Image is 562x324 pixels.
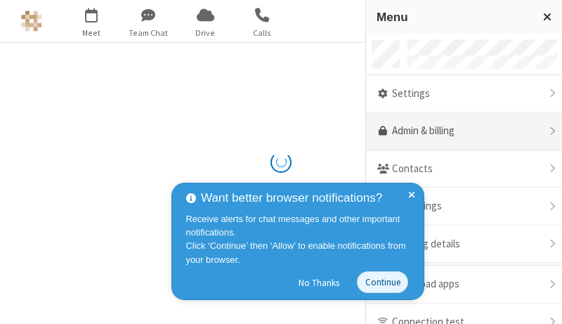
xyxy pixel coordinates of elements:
[201,189,382,207] span: Want better browser notifications?
[366,188,562,226] div: Recordings
[179,27,232,39] span: Drive
[65,27,118,39] span: Meet
[236,27,289,39] span: Calls
[292,271,347,294] button: No Thanks
[186,212,414,266] div: Receive alerts for chat messages and other important notifications. Click ‘Continue’ then ‘Allow’...
[21,11,42,32] img: Astra
[366,75,562,113] div: Settings
[366,112,562,150] a: Admin & billing
[366,150,562,188] div: Contacts
[122,27,175,39] span: Team Chat
[366,226,562,264] div: Meeting details
[366,266,562,304] div: Download apps
[357,271,408,293] button: Continue
[377,11,530,24] h3: Menu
